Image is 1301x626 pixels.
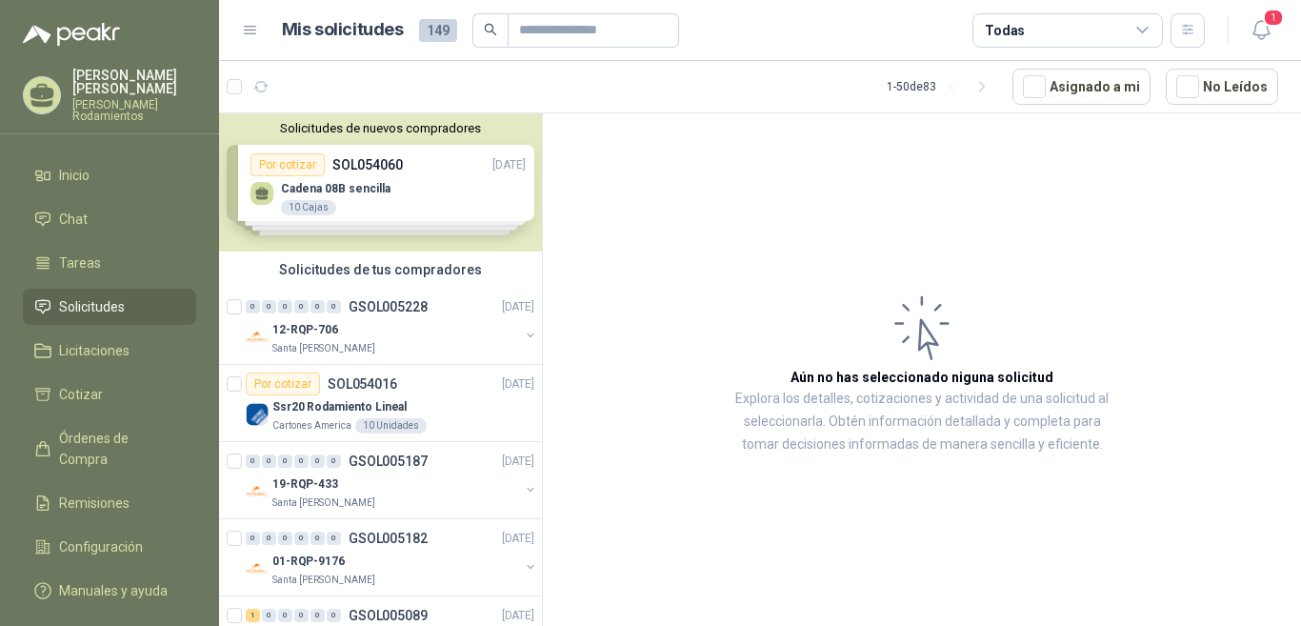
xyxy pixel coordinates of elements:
[1012,69,1151,105] button: Asignado a mi
[310,532,325,545] div: 0
[272,573,375,588] p: Santa [PERSON_NAME]
[887,71,997,102] div: 1 - 50 de 83
[310,454,325,468] div: 0
[733,388,1111,456] p: Explora los detalles, cotizaciones y actividad de una solicitud al seleccionarla. Obtén informaci...
[349,300,428,313] p: GSOL005228
[246,527,538,588] a: 0 0 0 0 0 0 GSOL005182[DATE] Company Logo01-RQP-9176Santa [PERSON_NAME]
[349,532,428,545] p: GSOL005182
[246,557,269,580] img: Company Logo
[59,493,130,514] span: Remisiones
[502,607,534,625] p: [DATE]
[328,377,397,391] p: SOL054016
[294,300,309,313] div: 0
[985,20,1025,41] div: Todas
[355,418,427,434] div: 10 Unidades
[246,300,260,313] div: 0
[327,609,341,622] div: 0
[59,580,168,601] span: Manuales y ayuda
[246,454,260,468] div: 0
[219,365,542,442] a: Por cotizarSOL054016[DATE] Company LogoSsr20 Rodamiento LinealCartones America10 Unidades
[219,252,542,288] div: Solicitudes de tus compradores
[282,16,404,44] h1: Mis solicitudes
[246,532,260,545] div: 0
[502,375,534,394] p: [DATE]
[349,609,428,622] p: GSOL005089
[502,453,534,471] p: [DATE]
[1166,69,1278,105] button: No Leídos
[23,529,196,565] a: Configuración
[262,454,276,468] div: 0
[272,398,407,416] p: Ssr20 Rodamiento Lineal
[23,157,196,193] a: Inicio
[327,300,341,313] div: 0
[23,573,196,609] a: Manuales y ayuda
[23,245,196,281] a: Tareas
[262,300,276,313] div: 0
[219,113,542,252] div: Solicitudes de nuevos compradoresPor cotizarSOL054060[DATE] Cadena 08B sencilla10 CajasPor cotiza...
[246,609,260,622] div: 1
[246,403,269,426] img: Company Logo
[484,23,497,36] span: search
[294,532,309,545] div: 0
[59,340,130,361] span: Licitaciones
[227,121,534,135] button: Solicitudes de nuevos compradores
[23,485,196,521] a: Remisiones
[272,553,345,571] p: 01-RQP-9176
[272,341,375,356] p: Santa [PERSON_NAME]
[246,326,269,349] img: Company Logo
[262,532,276,545] div: 0
[1263,9,1284,27] span: 1
[349,454,428,468] p: GSOL005187
[278,454,292,468] div: 0
[327,532,341,545] div: 0
[791,367,1053,388] h3: Aún no has seleccionado niguna solicitud
[294,609,309,622] div: 0
[23,201,196,237] a: Chat
[246,295,538,356] a: 0 0 0 0 0 0 GSOL005228[DATE] Company Logo12-RQP-706Santa [PERSON_NAME]
[294,454,309,468] div: 0
[59,252,101,273] span: Tareas
[246,480,269,503] img: Company Logo
[278,532,292,545] div: 0
[59,296,125,317] span: Solicitudes
[246,373,320,395] div: Por cotizar
[23,420,196,477] a: Órdenes de Compra
[278,609,292,622] div: 0
[419,19,457,42] span: 149
[502,530,534,548] p: [DATE]
[59,428,178,470] span: Órdenes de Compra
[272,418,351,434] p: Cartones America
[272,321,338,339] p: 12-RQP-706
[59,384,103,405] span: Cotizar
[246,450,538,511] a: 0 0 0 0 0 0 GSOL005187[DATE] Company Logo19-RQP-433Santa [PERSON_NAME]
[278,300,292,313] div: 0
[310,300,325,313] div: 0
[72,69,196,95] p: [PERSON_NAME] [PERSON_NAME]
[23,289,196,325] a: Solicitudes
[272,475,338,494] p: 19-RQP-433
[23,376,196,413] a: Cotizar
[59,536,143,557] span: Configuración
[59,165,90,186] span: Inicio
[327,454,341,468] div: 0
[72,99,196,122] p: [PERSON_NAME] Rodamientos
[59,209,88,230] span: Chat
[310,609,325,622] div: 0
[23,333,196,369] a: Licitaciones
[272,495,375,511] p: Santa [PERSON_NAME]
[23,23,120,46] img: Logo peakr
[262,609,276,622] div: 0
[1244,13,1278,48] button: 1
[502,298,534,316] p: [DATE]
